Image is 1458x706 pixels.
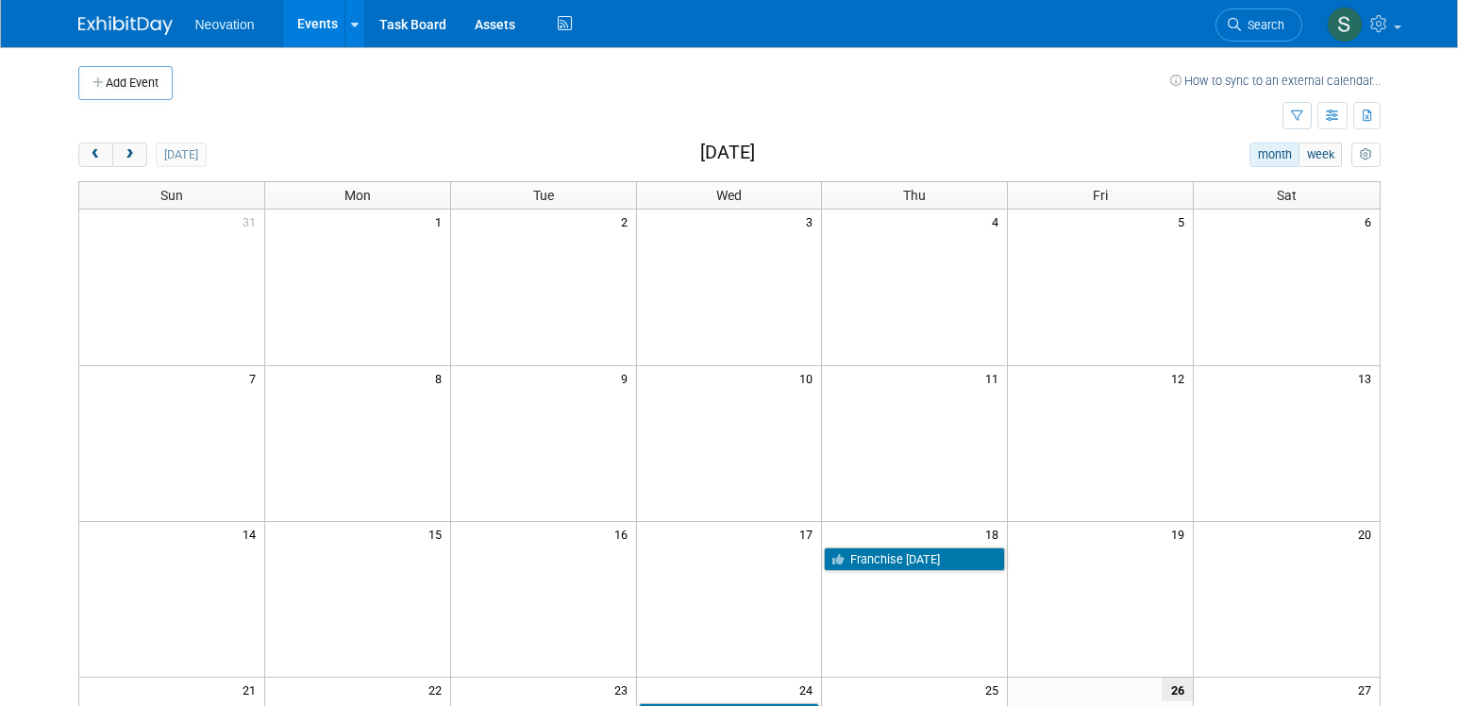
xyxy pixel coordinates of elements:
[619,210,636,233] span: 2
[1360,149,1372,161] i: Personalize Calendar
[983,366,1007,390] span: 11
[1299,143,1342,167] button: week
[344,188,371,203] span: Mon
[156,143,206,167] button: [DATE]
[160,188,183,203] span: Sun
[1277,188,1297,203] span: Sat
[433,210,450,233] span: 1
[1170,74,1381,88] a: How to sync to an external calendar...
[78,66,173,100] button: Add Event
[1363,210,1380,233] span: 6
[241,210,264,233] span: 31
[427,522,450,546] span: 15
[797,522,821,546] span: 17
[1241,18,1284,32] span: Search
[433,366,450,390] span: 8
[427,678,450,701] span: 22
[533,188,554,203] span: Tue
[990,210,1007,233] span: 4
[1176,210,1193,233] span: 5
[1327,7,1363,42] img: Susan Hurrell
[241,678,264,701] span: 21
[195,17,255,32] span: Neovation
[1351,143,1380,167] button: myCustomButton
[78,143,113,167] button: prev
[241,522,264,546] span: 14
[1356,522,1380,546] span: 20
[903,188,926,203] span: Thu
[612,522,636,546] span: 16
[716,188,742,203] span: Wed
[1162,678,1193,701] span: 26
[797,678,821,701] span: 24
[78,16,173,35] img: ExhibitDay
[824,547,1005,572] a: Franchise [DATE]
[700,143,755,163] h2: [DATE]
[1356,366,1380,390] span: 13
[112,143,147,167] button: next
[612,678,636,701] span: 23
[804,210,821,233] span: 3
[1169,366,1193,390] span: 12
[797,366,821,390] span: 10
[1215,8,1302,42] a: Search
[983,678,1007,701] span: 25
[619,366,636,390] span: 9
[1356,678,1380,701] span: 27
[1169,522,1193,546] span: 19
[1249,143,1299,167] button: month
[247,366,264,390] span: 7
[1093,188,1108,203] span: Fri
[983,522,1007,546] span: 18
